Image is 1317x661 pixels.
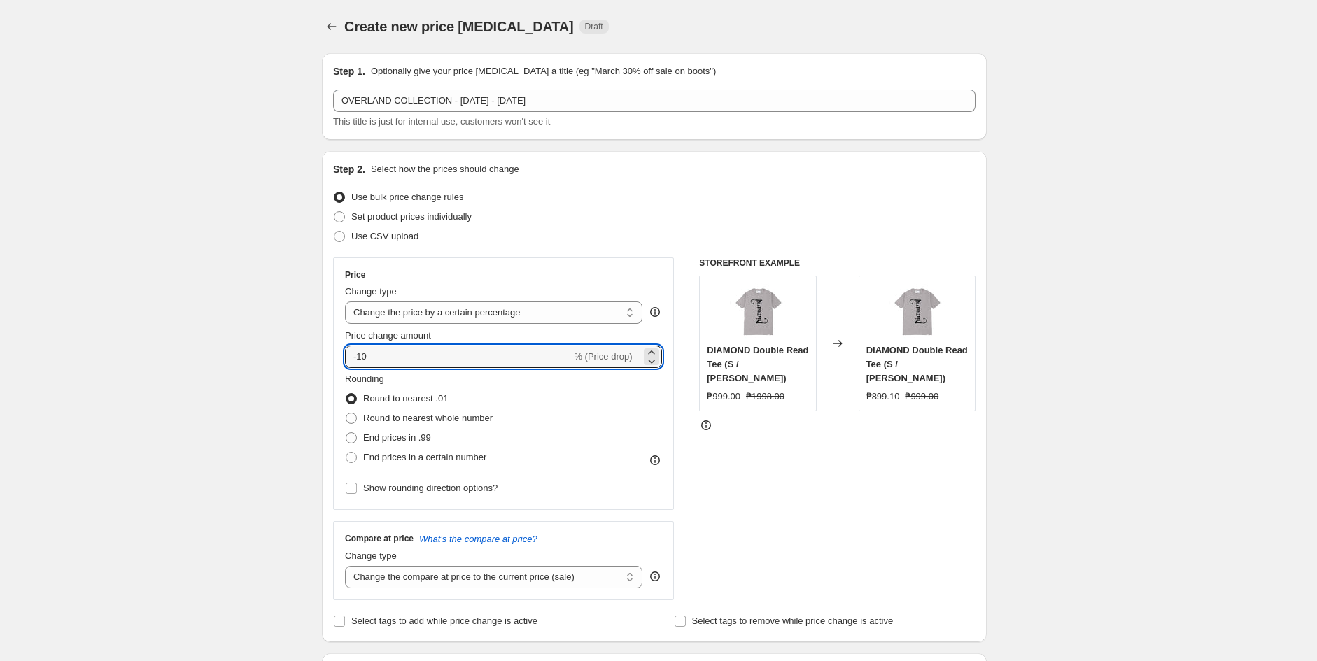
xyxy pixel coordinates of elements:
[333,116,550,127] span: This title is just for internal use, customers won't see it
[333,162,365,176] h2: Step 2.
[363,393,448,404] span: Round to nearest .01
[345,550,397,561] span: Change type
[648,569,662,583] div: help
[866,345,968,383] span: DIAMOND Double Read Tee (S / [PERSON_NAME])
[730,283,786,339] img: d1-195402_80x.jpg
[351,231,418,241] span: Use CSV upload
[351,616,537,626] span: Select tags to add while price change is active
[333,90,976,112] input: 30% off holiday sale
[345,346,571,368] input: -15
[692,616,894,626] span: Select tags to remove while price change is active
[345,330,431,341] span: Price change amount
[574,351,632,362] span: % (Price drop)
[351,192,463,202] span: Use bulk price change rules
[363,432,431,443] span: End prices in .99
[699,257,976,269] h6: STOREFRONT EXAMPLE
[363,413,493,423] span: Round to nearest whole number
[351,211,472,222] span: Set product prices individually
[345,286,397,297] span: Change type
[585,21,603,32] span: Draft
[363,452,486,462] span: End prices in a certain number
[371,64,716,78] p: Optionally give your price [MEDICAL_DATA] a title (eg "March 30% off sale on boots")
[419,534,537,544] button: What's the compare at price?
[889,283,945,339] img: d1-195402_80x.jpg
[345,374,384,384] span: Rounding
[371,162,519,176] p: Select how the prices should change
[746,390,784,404] strike: ₱1998.00
[333,64,365,78] h2: Step 1.
[344,19,574,34] span: Create new price [MEDICAL_DATA]
[648,305,662,319] div: help
[345,269,365,280] h3: Price
[322,17,341,36] button: Price change jobs
[707,345,808,383] span: DIAMOND Double Read Tee (S / [PERSON_NAME])
[345,533,414,544] h3: Compare at price
[905,390,938,404] strike: ₱999.00
[866,390,900,404] div: ₱899.10
[707,390,740,404] div: ₱999.00
[363,483,498,493] span: Show rounding direction options?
